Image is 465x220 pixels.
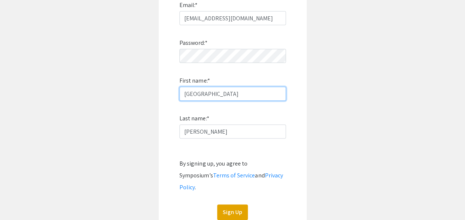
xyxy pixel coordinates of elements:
label: Last name: [179,113,209,124]
div: By signing up, you agree to Symposium’s and . [179,158,286,193]
a: Terms of Service [213,171,255,179]
button: Sign Up [217,204,248,220]
iframe: Chat [6,187,31,214]
label: Password: [179,37,208,49]
label: First name: [179,75,210,87]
